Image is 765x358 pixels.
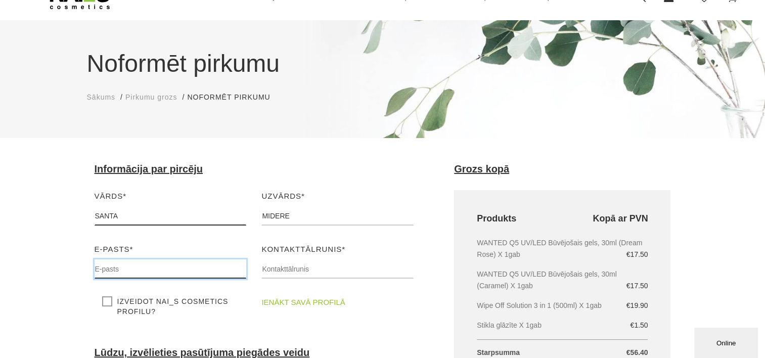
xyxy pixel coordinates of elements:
[626,300,648,311] span: €19.90
[95,163,414,175] h4: Informācija par pircēju
[626,280,648,292] span: €17.50
[187,92,280,103] li: Noformēt pirkumu
[261,206,414,226] input: Uzvārds
[125,93,177,101] span: Pirkumu grozs
[626,249,648,260] span: €17.50
[477,237,648,260] li: WANTED Q5 UV/LED Būvējošais gels, 30ml (Dream Rose) X 1gab
[630,320,648,331] span: €1.50
[95,259,247,279] input: E-pasts
[477,213,648,225] h4: Produkts
[261,259,414,279] input: Kontakttālrunis
[593,213,648,225] span: Kopā ar PVN
[477,320,648,331] li: Stikla glāzīte X 1gab
[95,243,133,255] label: E-pasts*
[87,92,116,103] a: Sākums
[95,206,247,226] input: Vārds
[87,93,116,101] span: Sākums
[261,296,345,308] a: ienākt savā profilā
[87,46,679,82] h1: Noformēt pirkumu
[102,296,239,317] label: Izveidot NAI_S cosmetics profilu?
[261,243,345,255] label: Kontakttālrunis*
[477,268,648,292] li: WANTED Q5 UV/LED Būvējošais gels, 30ml (Caramel) X 1gab
[125,92,177,103] a: Pirkumu grozs
[454,163,670,175] h4: Grozs kopā
[477,300,648,311] li: Wipe Off Solution 3 in 1 (500ml) X 1gab
[95,190,127,202] label: Vārds*
[261,190,305,202] label: Uzvārds*
[694,326,760,358] iframe: chat widget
